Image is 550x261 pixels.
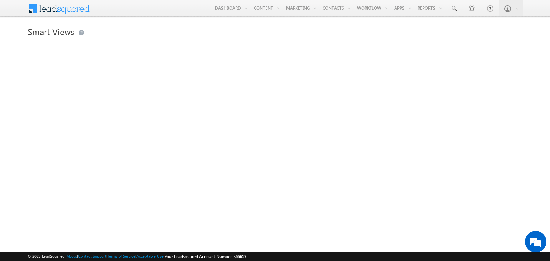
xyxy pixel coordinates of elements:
span: Smart Views [28,26,74,37]
span: © 2025 LeadSquared | | | | | [28,253,246,260]
span: Your Leadsquared Account Number is [165,254,246,259]
span: 55617 [236,254,246,259]
a: Contact Support [78,254,106,258]
a: Acceptable Use [136,254,164,258]
a: Terms of Service [107,254,135,258]
a: About [67,254,77,258]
